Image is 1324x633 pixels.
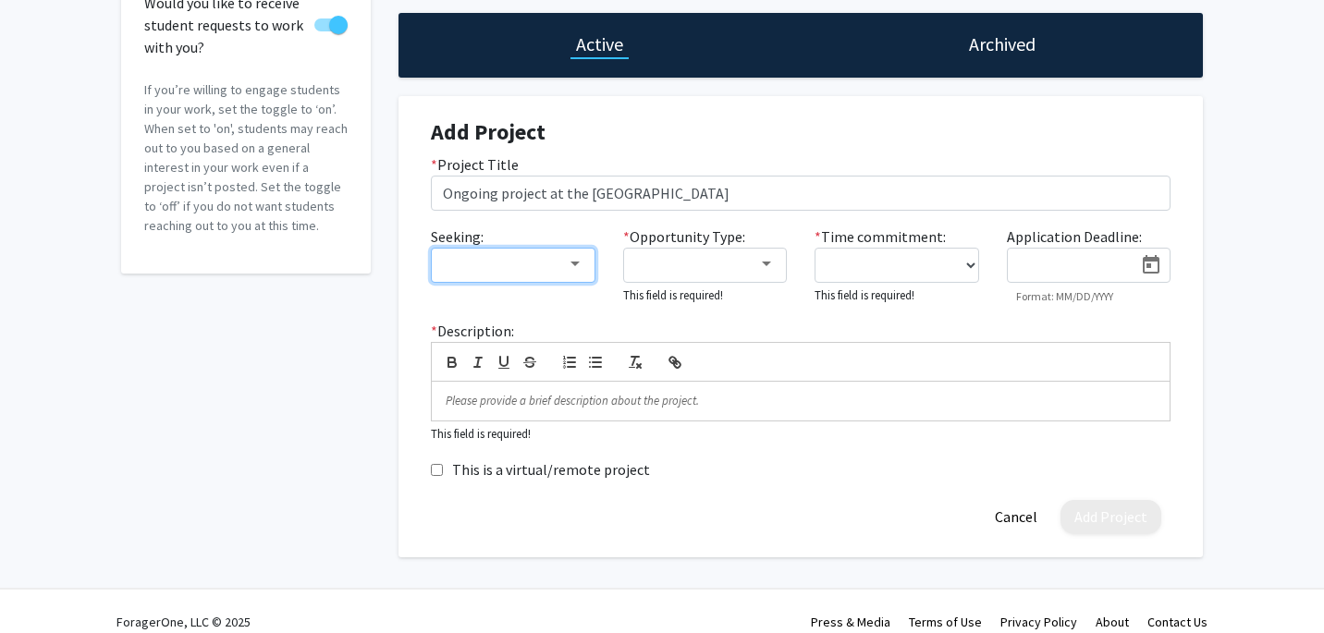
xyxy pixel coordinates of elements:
[1000,614,1077,630] a: Privacy Policy
[1016,290,1113,303] mat-hint: Format: MM/DD/YYYY
[815,287,914,302] small: This field is required!
[811,614,890,630] a: Press & Media
[1096,614,1129,630] a: About
[144,80,348,236] p: If you’re willing to engage students in your work, set the toggle to ‘on’. When set to 'on', stud...
[969,31,1036,57] h1: Archived
[623,225,745,248] label: Opportunity Type:
[431,153,519,176] label: Project Title
[431,320,514,342] label: Description:
[623,287,723,302] small: This field is required!
[431,225,484,248] label: Seeking:
[1133,249,1170,282] button: Open calendar
[576,31,623,57] h1: Active
[431,426,531,441] small: This field is required!
[815,225,946,248] label: Time commitment:
[1147,614,1208,630] a: Contact Us
[431,117,546,146] strong: Add Project
[1007,225,1142,248] label: Application Deadline:
[981,500,1051,534] button: Cancel
[909,614,982,630] a: Terms of Use
[1060,500,1161,534] button: Add Project
[452,458,650,481] label: This is a virtual/remote project
[14,550,79,619] iframe: Chat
